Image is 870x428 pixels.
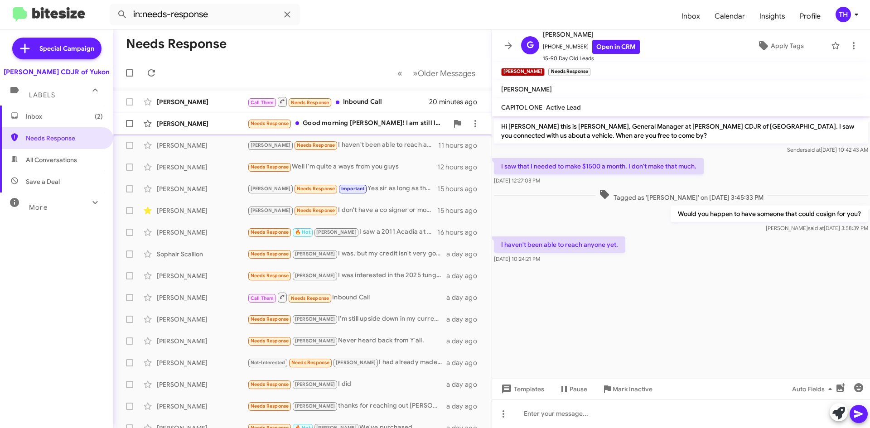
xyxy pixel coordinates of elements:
[247,292,446,303] div: Inbound Call
[157,250,247,259] div: Sophair Scallion
[437,184,484,193] div: 15 hours ago
[430,97,484,106] div: 20 minutes ago
[251,360,285,365] span: Not-Interested
[543,29,640,40] span: [PERSON_NAME]
[157,271,247,280] div: [PERSON_NAME]
[26,177,60,186] span: Save a Deal
[295,273,335,279] span: [PERSON_NAME]
[247,357,446,368] div: I had already made a good offer on a 2025 dodge warlock, red. It was denied. Spoke with Sasho.
[446,337,484,346] div: a day ago
[251,316,289,322] span: Needs Response
[446,358,484,367] div: a day ago
[251,207,291,213] span: [PERSON_NAME]
[12,38,101,59] a: Special Campaign
[251,403,289,409] span: Needs Response
[247,183,437,194] div: Yes sir as long as the miles are decent.
[766,225,868,231] span: [PERSON_NAME] [DATE] 3:58:39 PM
[592,40,640,54] a: Open in CRM
[251,338,289,344] span: Needs Response
[251,142,291,148] span: [PERSON_NAME]
[291,295,329,301] span: Needs Response
[247,140,438,150] div: I haven't been able to reach anyone yet.
[674,3,707,29] a: Inbox
[499,381,544,397] span: Templates
[446,315,484,324] div: a day ago
[316,229,357,235] span: [PERSON_NAME]
[418,68,475,78] span: Older Messages
[494,177,540,184] span: [DATE] 12:27:03 PM
[295,229,310,235] span: 🔥 Hot
[26,134,103,143] span: Needs Response
[247,118,448,129] div: Good morning [PERSON_NAME]! I am still looking into TRADING IN my 2017 Dodge Caravan for somethin...
[446,250,484,259] div: a day ago
[501,68,545,76] small: [PERSON_NAME]
[295,403,335,409] span: [PERSON_NAME]
[39,44,94,53] span: Special Campaign
[29,91,55,99] span: Labels
[808,225,824,231] span: said at
[251,381,289,387] span: Needs Response
[295,338,335,344] span: [PERSON_NAME]
[501,85,552,93] span: [PERSON_NAME]
[247,270,446,281] div: I was interested in the 2025 tungsten. I did come by and test drive. It's been about [DATE]. I tr...
[446,271,484,280] div: a day ago
[771,38,804,54] span: Apply Tags
[836,7,851,22] div: TH
[26,155,77,164] span: All Conversations
[446,402,484,411] div: a day ago
[291,360,330,365] span: Needs Response
[251,164,289,170] span: Needs Response
[26,112,103,121] span: Inbox
[110,4,300,25] input: Search
[157,293,247,302] div: [PERSON_NAME]
[707,3,752,29] a: Calendar
[787,146,868,153] span: Sender [DATE] 10:42:43 AM
[785,381,843,397] button: Auto Fields
[157,141,247,150] div: [PERSON_NAME]
[671,206,868,222] p: Would you happen to have someone that could cosign for you?
[247,205,437,216] div: I don't have a co signer or money down, and although I'm about to be caught up on my payments on ...
[247,227,437,237] div: I saw a 2011 Acadia at a different location I'm interested in. Can't make it in [DATE]. But I'll ...
[501,103,542,111] span: CAPITOL ONE
[494,118,868,144] p: Hi [PERSON_NAME] this is [PERSON_NAME], General Manager at [PERSON_NAME] CDJR of [GEOGRAPHIC_DATA...
[446,380,484,389] div: a day ago
[157,358,247,367] div: [PERSON_NAME]
[437,228,484,237] div: 16 hours ago
[295,381,335,387] span: [PERSON_NAME]
[297,186,335,192] span: Needs Response
[392,64,408,82] button: Previous
[295,316,335,322] span: [PERSON_NAME]
[551,381,594,397] button: Pause
[247,379,446,390] div: I did
[157,97,247,106] div: [PERSON_NAME]
[157,315,247,324] div: [PERSON_NAME]
[397,67,402,79] span: «
[407,64,481,82] button: Next
[793,3,828,29] span: Profile
[494,255,540,262] span: [DATE] 10:24:21 PM
[594,381,660,397] button: Mark Inactive
[247,162,437,172] div: Well I'm quite a ways from you guys
[157,402,247,411] div: [PERSON_NAME]
[251,186,291,192] span: [PERSON_NAME]
[297,142,335,148] span: Needs Response
[251,229,289,235] span: Needs Response
[247,401,446,411] div: thanks for reaching out [PERSON_NAME] but I have already purchased a wrangler I'll try [PERSON_NA...
[297,207,335,213] span: Needs Response
[157,163,247,172] div: [PERSON_NAME]
[95,112,103,121] span: (2)
[437,163,484,172] div: 12 hours ago
[157,184,247,193] div: [PERSON_NAME]
[437,206,484,215] div: 15 hours ago
[247,249,446,259] div: I was, but my credit isn't very good right now and I can't find a co signer.
[247,336,446,346] div: Never heard back from Y'all.
[595,189,767,202] span: Tagged as '[PERSON_NAME]' on [DATE] 3:45:33 PM
[752,3,793,29] a: Insights
[548,68,590,76] small: Needs Response
[805,146,821,153] span: said at
[527,38,534,53] span: G
[828,7,860,22] button: TH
